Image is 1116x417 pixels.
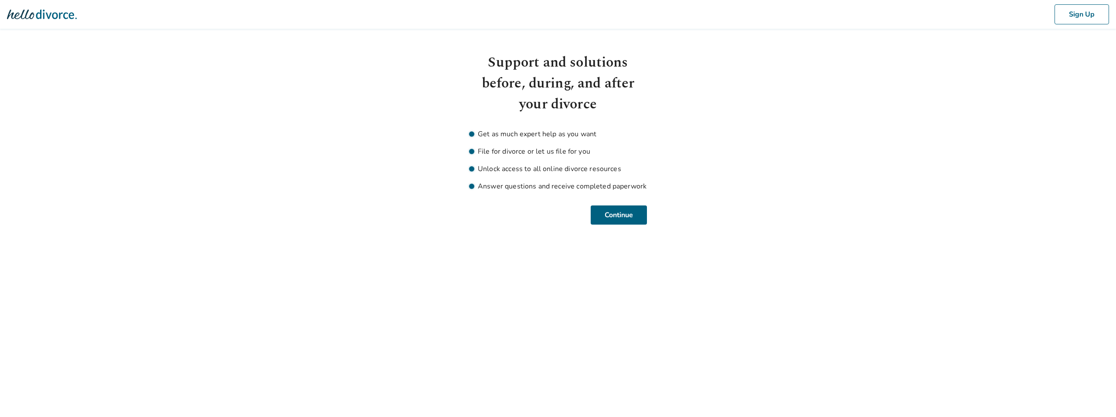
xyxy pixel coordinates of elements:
li: Unlock access to all online divorce resources [469,164,647,174]
h1: Support and solutions before, during, and after your divorce [469,52,647,115]
button: Continue [591,205,647,225]
button: Sign Up [1055,4,1109,24]
li: File for divorce or let us file for you [469,146,647,157]
li: Get as much expert help as you want [469,129,647,139]
li: Answer questions and receive completed paperwork [469,181,647,192]
img: Hello Divorce Logo [7,6,77,23]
